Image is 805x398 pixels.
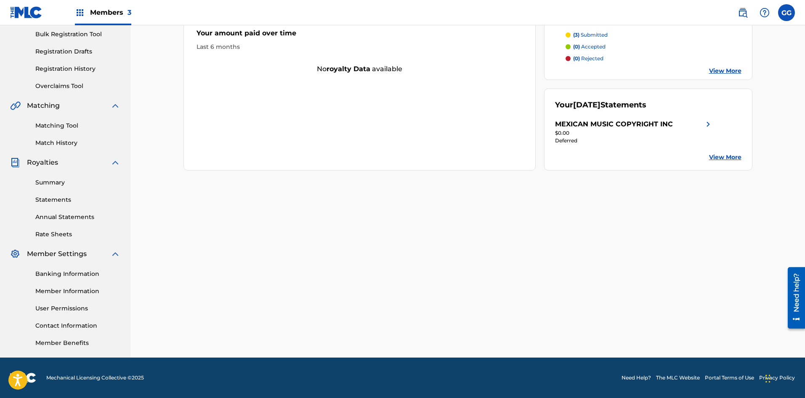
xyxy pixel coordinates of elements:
[709,153,741,162] a: View More
[35,30,120,39] a: Bulk Registration Tool
[573,43,580,50] span: (0)
[10,158,20,168] img: Royalties
[566,31,741,39] a: (3) submitted
[555,119,713,144] a: MEXICAN MUSIC COPYRIGHT INCright chevron icon$0.00Deferred
[35,213,120,222] a: Annual Statements
[781,264,805,332] iframe: Resource Center
[35,64,120,73] a: Registration History
[573,55,603,62] p: rejected
[566,55,741,62] a: (0) rejected
[35,47,120,56] a: Registration Drafts
[27,101,60,111] span: Matching
[573,31,608,39] p: submitted
[760,8,770,18] img: help
[573,100,600,110] span: [DATE]
[35,82,120,91] a: Overclaims Tool
[327,65,370,73] strong: royalty data
[128,8,131,16] span: 3
[35,178,120,187] a: Summary
[705,374,754,382] a: Portal Terms of Use
[35,139,120,147] a: Match History
[35,304,120,313] a: User Permissions
[35,121,120,130] a: Matching Tool
[656,374,700,382] a: The MLC Website
[756,4,773,21] div: Help
[778,4,795,21] div: User Menu
[566,43,741,51] a: (0) accepted
[738,8,748,18] img: search
[734,4,751,21] a: Public Search
[10,6,43,19] img: MLC Logo
[573,43,606,51] p: accepted
[110,158,120,168] img: expand
[27,249,87,259] span: Member Settings
[184,64,536,74] div: No available
[197,28,523,43] div: Your amount paid over time
[90,8,131,17] span: Members
[10,101,21,111] img: Matching
[709,67,741,75] a: View More
[35,321,120,330] a: Contact Information
[197,43,523,51] div: Last 6 months
[10,249,20,259] img: Member Settings
[763,358,805,398] div: Widget de chat
[555,129,713,137] div: $0.00
[46,374,144,382] span: Mechanical Licensing Collective © 2025
[35,287,120,296] a: Member Information
[35,195,120,204] a: Statements
[35,270,120,278] a: Banking Information
[765,366,770,391] div: Arrastrar
[573,55,580,61] span: (0)
[622,374,651,382] a: Need Help?
[110,249,120,259] img: expand
[759,374,795,382] a: Privacy Policy
[10,373,36,383] img: logo
[703,119,713,129] img: right chevron icon
[555,99,646,111] div: Your Statements
[763,358,805,398] iframe: Chat Widget
[555,137,713,144] div: Deferred
[573,32,579,38] span: (3)
[27,158,58,168] span: Royalties
[35,230,120,239] a: Rate Sheets
[75,8,85,18] img: Top Rightsholders
[555,119,673,129] div: MEXICAN MUSIC COPYRIGHT INC
[110,101,120,111] img: expand
[35,339,120,347] a: Member Benefits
